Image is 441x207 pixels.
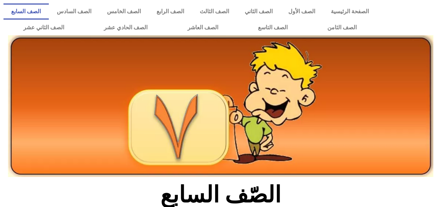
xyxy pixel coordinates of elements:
[168,20,238,36] a: الصف العاشر
[149,3,192,20] a: الصف الرابع
[238,20,307,36] a: الصف التاسع
[3,20,84,36] a: الصف الثاني عشر
[99,3,149,20] a: الصف الخامس
[323,3,377,20] a: الصفحة الرئيسية
[49,3,99,20] a: الصف السادس
[84,20,167,36] a: الصف الحادي عشر
[3,3,49,20] a: الصف السابع
[237,3,280,20] a: الصف الثاني
[192,3,237,20] a: الصف الثالث
[307,20,377,36] a: الصف الثامن
[280,3,323,20] a: الصف الأول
